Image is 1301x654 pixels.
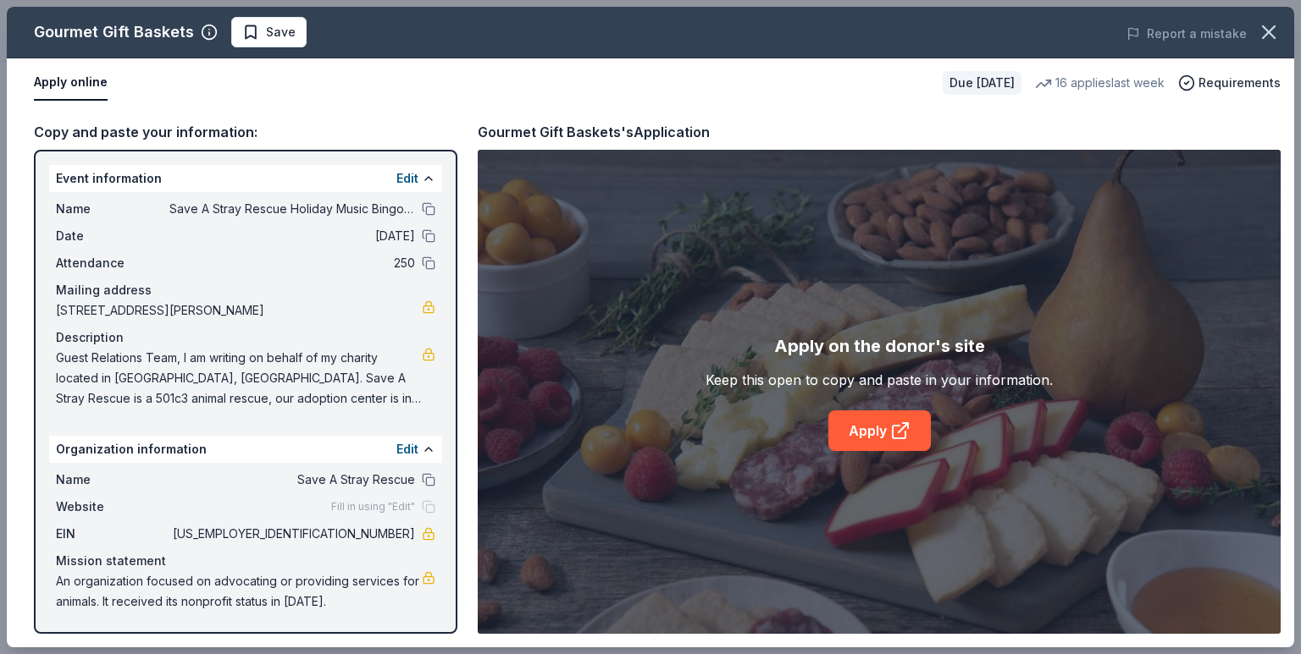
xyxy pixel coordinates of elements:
div: Gourmet Gift Baskets's Application [478,121,710,143]
span: Fill in using "Edit" [331,500,415,514]
span: Save A Stray Rescue [169,470,415,490]
div: Keep this open to copy and paste in your information. [706,370,1053,390]
div: Apply on the donor's site [774,332,985,360]
span: Name [56,199,169,219]
span: EIN [56,524,169,544]
a: Apply [828,410,931,451]
div: Organization information [49,436,442,463]
div: Event information [49,165,442,192]
button: Report a mistake [1127,24,1247,44]
span: [STREET_ADDRESS][PERSON_NAME] [56,300,422,321]
span: Save [266,22,296,42]
span: Attendance [56,253,169,273]
span: 250 [169,253,415,273]
div: Due [DATE] [943,71,1021,95]
span: [DATE] [169,226,415,246]
div: Copy and paste your information: [34,121,457,143]
span: Website [56,497,169,517]
div: 16 applies last week [1035,73,1165,93]
button: Edit [396,439,418,459]
button: Requirements [1178,73,1281,93]
span: Name [56,470,169,490]
button: Save [231,17,307,47]
button: Apply online [34,65,108,101]
div: Gourmet Gift Baskets [34,19,194,46]
span: Save A Stray Rescue Holiday Music Bingo Fundraiser [169,199,415,219]
span: An organization focused on advocating or providing services for animals. It received its nonprofi... [56,571,422,612]
button: Edit [396,168,418,189]
span: Guest Relations Team, I am writing on behalf of my charity located in [GEOGRAPHIC_DATA], [GEOGRAP... [56,348,422,409]
span: Requirements [1199,73,1281,93]
span: [US_EMPLOYER_IDENTIFICATION_NUMBER] [169,524,415,544]
div: Mission statement [56,551,435,571]
span: Date [56,226,169,246]
div: Description [56,327,435,348]
div: Mailing address [56,280,435,300]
